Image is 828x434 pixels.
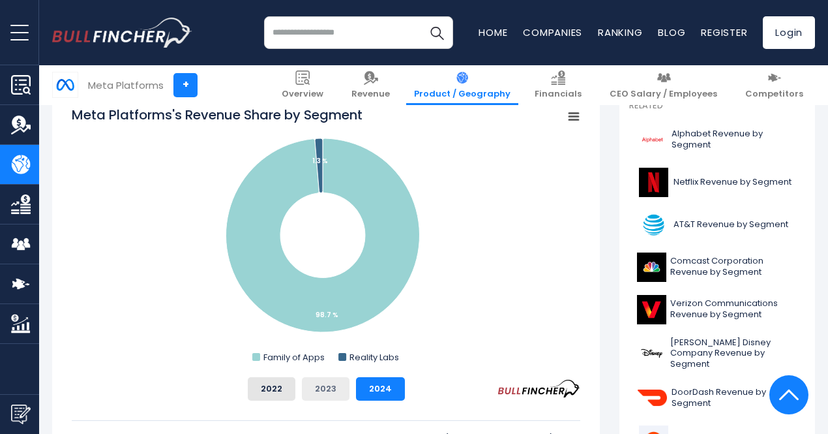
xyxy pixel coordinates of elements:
[629,101,805,112] p: Related
[274,65,331,105] a: Overview
[479,25,507,39] a: Home
[672,129,797,151] span: Alphabet Revenue by Segment
[637,339,666,368] img: DIS logo
[701,25,747,39] a: Register
[629,249,805,285] a: Comcast Corporation Revenue by Segment
[263,351,325,364] text: Family of Apps
[672,387,797,409] span: DoorDash Revenue by Segment
[349,351,399,364] text: Reality Labs
[745,89,803,100] span: Competitors
[88,78,164,93] div: Meta Platforms
[629,207,805,243] a: AT&T Revenue by Segment
[248,377,295,401] button: 2022
[670,298,797,320] span: Verizon Communications Revenue by Segment
[598,25,642,39] a: Ranking
[673,177,791,188] span: Netflix Revenue by Segment
[535,89,582,100] span: Financials
[523,25,582,39] a: Companies
[421,16,453,49] button: Search
[52,18,192,48] a: Go to homepage
[351,89,390,100] span: Revenue
[658,25,685,39] a: Blog
[312,156,328,166] tspan: 1.3 %
[673,219,788,230] span: AT&T Revenue by Segment
[637,210,670,240] img: T logo
[610,89,717,100] span: CEO Salary / Employees
[282,89,323,100] span: Overview
[637,168,670,197] img: NFLX logo
[406,65,518,105] a: Product / Geography
[602,65,725,105] a: CEO Salary / Employees
[629,380,805,416] a: DoorDash Revenue by Segment
[737,65,811,105] a: Competitors
[356,377,405,401] button: 2024
[629,292,805,328] a: Verizon Communications Revenue by Segment
[527,65,589,105] a: Financials
[637,295,666,324] img: VZ logo
[316,310,338,320] tspan: 98.7 %
[637,253,666,282] img: CMCSA logo
[173,73,198,97] a: +
[763,16,815,49] a: Login
[670,337,797,371] span: [PERSON_NAME] Disney Company Revenue by Segment
[637,383,668,412] img: DASH logo
[52,18,192,48] img: bullfincher logo
[637,125,668,155] img: GOOGL logo
[302,377,349,401] button: 2023
[629,164,805,200] a: Netflix Revenue by Segment
[629,334,805,374] a: [PERSON_NAME] Disney Company Revenue by Segment
[72,106,580,367] svg: Meta Platforms's Revenue Share by Segment
[629,122,805,158] a: Alphabet Revenue by Segment
[414,89,510,100] span: Product / Geography
[344,65,398,105] a: Revenue
[53,72,78,97] img: META logo
[670,256,797,278] span: Comcast Corporation Revenue by Segment
[72,106,362,124] tspan: Meta Platforms's Revenue Share by Segment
